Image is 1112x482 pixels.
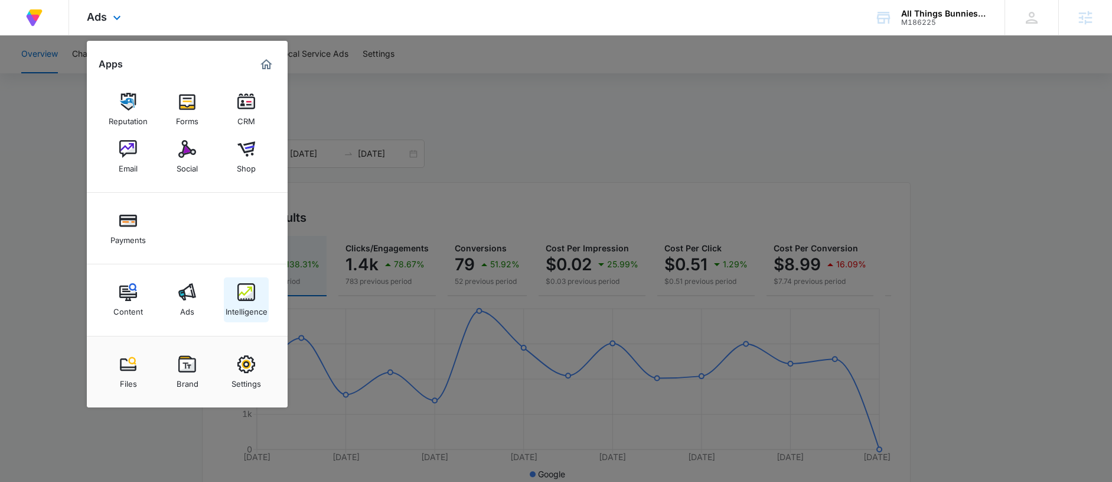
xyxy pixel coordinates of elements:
div: Email [119,158,138,173]
a: Social [165,134,210,179]
a: Brand [165,350,210,394]
a: Settings [224,350,269,394]
div: Payments [110,229,146,245]
div: Forms [176,111,198,126]
a: Content [106,277,151,322]
div: Files [120,373,137,389]
a: Email [106,134,151,179]
a: Payments [106,206,151,251]
div: CRM [237,111,255,126]
a: Reputation [106,87,151,132]
h2: Apps [99,59,123,70]
div: Brand [177,373,198,389]
img: Volusion [24,7,45,28]
a: Marketing 360® Dashboard [257,55,276,74]
a: Forms [165,87,210,132]
div: Ads [180,301,194,316]
a: Files [106,350,151,394]
a: Ads [165,277,210,322]
div: Content [113,301,143,316]
a: Shop [224,134,269,179]
div: Shop [237,158,256,173]
div: Reputation [109,111,148,126]
div: Social [177,158,198,173]
span: Ads [87,11,107,23]
div: Intelligence [226,301,268,316]
a: Intelligence [224,277,269,322]
div: Settings [231,373,261,389]
div: account id [901,18,987,27]
a: CRM [224,87,269,132]
div: account name [901,9,987,18]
